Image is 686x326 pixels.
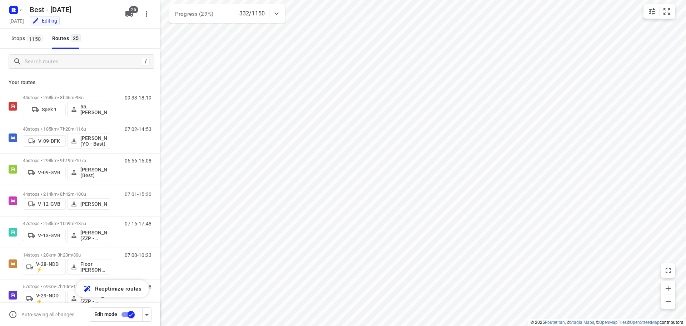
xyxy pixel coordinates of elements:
p: Your routes [9,79,151,86]
span: 30u [73,252,81,258]
span: Stops [11,34,45,43]
span: Edit mode [94,311,117,317]
a: Routetitan [545,320,565,325]
p: 55. [PERSON_NAME] [80,104,107,115]
p: V-13-GVB [38,233,60,238]
p: V-09-DFK [38,138,60,144]
div: small contained button group [643,4,675,19]
div: Driver app settings [143,310,151,319]
p: 09:33-18:19 [125,95,151,101]
button: [PERSON_NAME] (ZZP - Best) [67,228,110,243]
span: • [74,126,76,132]
button: [PERSON_NAME] [67,198,110,210]
p: V-29-NDD ⚡ [36,293,63,304]
span: 133u [73,284,84,289]
button: 25 [122,7,136,21]
p: 07:16-17:48 [125,221,151,227]
div: Routes [52,34,83,43]
span: 107u [76,158,86,163]
span: Progress (29%) [175,11,213,17]
button: [PERSON_NAME] (YO - Best) [67,133,110,149]
p: 44 stops • 268km • 8h46m [23,95,110,100]
span: • [72,284,73,289]
span: 135u [76,221,86,226]
p: Floor [PERSON_NAME] (Best) [80,261,107,273]
p: Auto-saving all changes [21,312,74,317]
div: / [142,58,150,65]
button: V-09-GVB [23,167,66,178]
p: 332/1150 [239,9,265,18]
p: [PERSON_NAME] (YO - Best) [80,135,107,147]
p: Spek 1 [42,107,57,112]
p: 06:56-16:08 [125,158,151,164]
p: 45 stops • 298km • 9h19m [23,158,110,163]
button: Spek 1 [23,104,66,115]
a: Stadia Maps [570,320,594,325]
p: 07:02-14:53 [125,126,151,132]
span: 116u [76,126,86,132]
button: 55. [PERSON_NAME] [67,102,110,117]
button: Map settings [645,4,659,19]
span: • [74,221,76,226]
span: 98u [76,95,83,100]
p: V-12-GVB [38,201,60,207]
p: 14 stops • 28km • 3h23m [23,252,110,258]
span: • [74,158,76,163]
span: • [74,191,76,197]
button: Reoptimize routes [76,280,149,297]
button: V-28-NDD ⚡ [23,259,66,275]
span: 25 [129,6,138,13]
p: 07:00-10:23 [125,252,151,258]
button: [PERSON_NAME] (ZZP - Best) [67,291,110,306]
a: OpenMapTiles [599,320,627,325]
button: Fit zoom [660,4,674,19]
p: 40 stops • 185km • 7h20m [23,126,110,132]
input: Search routes [25,56,142,67]
button: More [139,7,154,21]
span: • [72,252,73,258]
button: [PERSON_NAME] (Best) [67,165,110,180]
li: © 2025 , © , © © contributors [531,320,683,325]
p: [PERSON_NAME] [80,201,107,207]
span: 1150 [27,35,43,42]
p: V-09-GVB [38,170,60,175]
div: You are currently in edit mode. [32,17,57,24]
p: [PERSON_NAME] (Best) [80,167,107,178]
h5: Rename [27,4,119,15]
a: OpenStreetMap [630,320,660,325]
span: 25 [71,34,81,42]
button: Floor [PERSON_NAME] (Best) [67,259,110,275]
div: Progress (29%)332/1150 [169,4,285,23]
p: 57 stops • 69km • 7h10m [23,284,110,289]
button: V-09-DFK [23,135,66,147]
button: V-13-GVB [23,230,66,241]
p: V-28-NDD ⚡ [36,261,63,273]
p: 07:01-15:30 [125,191,151,197]
span: • [74,95,76,100]
h5: Project date [6,17,27,25]
span: Reoptimize routes [95,284,141,293]
button: V-12-GVB [23,198,66,210]
span: 100u [76,191,86,197]
p: 47 stops • 253km • 10h9m [23,221,110,226]
p: [PERSON_NAME] (ZZP - Best) [80,230,107,241]
button: V-29-NDD ⚡ [23,291,66,306]
p: [PERSON_NAME] (ZZP - Best) [80,293,107,304]
p: 44 stops • 214km • 8h42m [23,191,110,197]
